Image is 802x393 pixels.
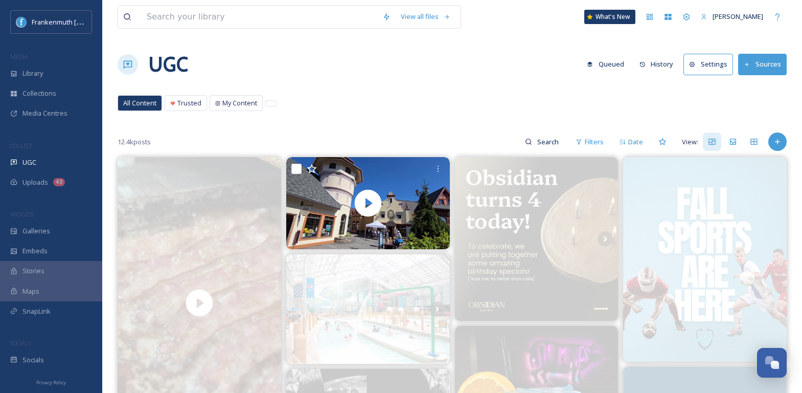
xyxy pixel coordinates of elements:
span: View: [682,137,698,147]
img: We are SO excited to offer you 3 deals on our most FAVORITE services!! 😍 These will be available ... [455,157,618,321]
span: Collections [22,89,56,98]
img: Social%20Media%20PFP%202025.jpg [16,17,27,27]
span: UGC [22,158,36,167]
a: [PERSON_NAME] [696,7,768,27]
img: Before your athlete hits the field, make sure they’re cleared to play with a quick sports physica... [623,157,787,362]
span: [PERSON_NAME] [713,12,763,21]
span: Media Centres [22,108,67,118]
span: SOCIALS [10,339,31,347]
span: WIDGETS [10,210,34,218]
a: UGC [148,49,188,80]
button: Settings [683,54,733,75]
span: MEDIA [10,53,28,60]
span: 12.4k posts [118,137,151,147]
span: SnapLink [22,307,51,316]
button: Sources [738,54,787,75]
input: Search [532,132,565,152]
a: History [634,54,684,74]
span: Filters [585,137,604,147]
span: Library [22,69,43,78]
div: 43 [53,178,65,186]
span: Uploads [22,178,48,187]
span: All Content [123,98,156,108]
span: Embeds [22,246,48,256]
a: Privacy Policy [36,376,66,388]
span: Galleries [22,226,50,236]
button: Open Chat [757,348,787,378]
span: My Content [222,98,257,108]
a: What's New [584,10,635,24]
span: COLLECT [10,142,32,149]
span: Maps [22,287,39,296]
a: Queued [582,54,634,74]
video: At Frankenmuth😍😍 #frankenmuth #michigan #germanheritage [286,157,450,249]
button: Queued [582,54,629,74]
button: History [634,54,679,74]
span: Frankenmuth [US_STATE] [32,17,109,27]
span: Stories [22,266,44,276]
img: 🌊 The sheer size and energy of The Atrium Park at Zehnder’s Splash Village is truly something to ... [286,254,450,363]
a: View all files [396,7,455,27]
span: Trusted [177,98,201,108]
input: Search your library [142,6,377,28]
img: thumbnail [286,157,450,249]
span: Socials [22,355,44,365]
a: Settings [683,54,738,75]
span: Date [628,137,643,147]
span: Privacy Policy [36,379,66,386]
